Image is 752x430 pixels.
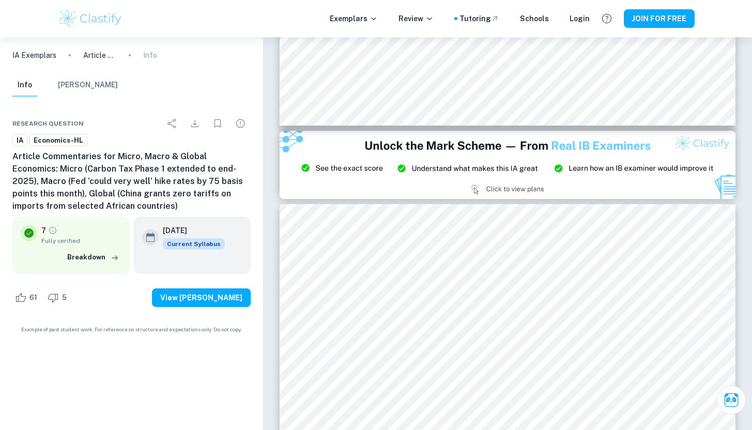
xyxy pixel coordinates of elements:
[45,289,72,306] div: Dislike
[207,113,228,134] div: Bookmark
[83,50,116,61] p: Article Commentaries for Micro, Macro & Global Economics: Micro (Carbon Tax Phase 1 extended to e...
[570,13,590,24] a: Login
[230,113,251,134] div: Report issue
[398,13,434,24] p: Review
[12,326,251,333] span: Example of past student work. For reference on structure and expectations only. Do not copy.
[280,131,735,199] img: Ad
[12,289,43,306] div: Like
[12,74,37,97] button: Info
[624,9,695,28] button: JOIN FOR FREE
[65,250,121,265] button: Breakdown
[30,135,87,146] span: Economics-HL
[163,238,225,250] span: Current Syllabus
[520,13,549,24] a: Schools
[143,50,157,61] p: Info
[162,113,182,134] div: Share
[13,135,27,146] span: IA
[163,238,225,250] div: This exemplar is based on the current syllabus. Feel free to refer to it for inspiration/ideas wh...
[12,150,251,212] h6: Article Commentaries for Micro, Macro & Global Economics: Micro (Carbon Tax Phase 1 extended to e...
[58,8,124,29] img: Clastify logo
[41,236,121,245] span: Fully verified
[56,293,72,303] span: 5
[717,386,746,414] button: Ask Clai
[330,13,378,24] p: Exemplars
[459,13,499,24] a: Tutoring
[598,10,616,27] button: Help and Feedback
[48,226,57,235] a: Grade fully verified
[12,134,27,147] a: IA
[12,119,84,128] span: Research question
[58,74,118,97] button: [PERSON_NAME]
[12,50,56,61] a: IA Exemplars
[152,288,251,307] button: View [PERSON_NAME]
[24,293,43,303] span: 61
[41,225,46,236] p: 7
[163,225,217,236] h6: [DATE]
[185,113,205,134] div: Download
[29,134,87,147] a: Economics-HL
